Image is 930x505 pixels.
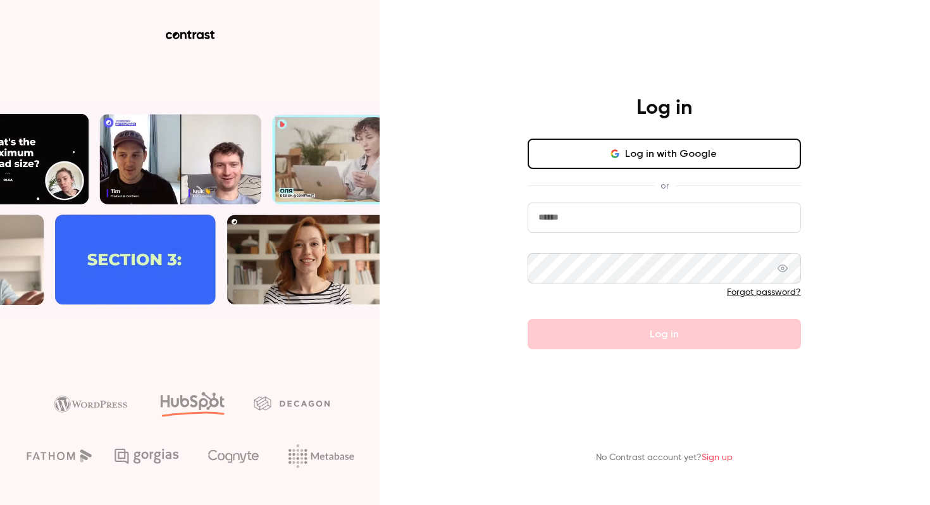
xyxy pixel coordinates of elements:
button: Log in with Google [528,139,801,169]
h4: Log in [636,96,692,121]
p: No Contrast account yet? [596,451,733,464]
span: or [654,179,675,192]
img: decagon [254,396,330,410]
a: Forgot password? [727,288,801,297]
a: Sign up [702,453,733,462]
